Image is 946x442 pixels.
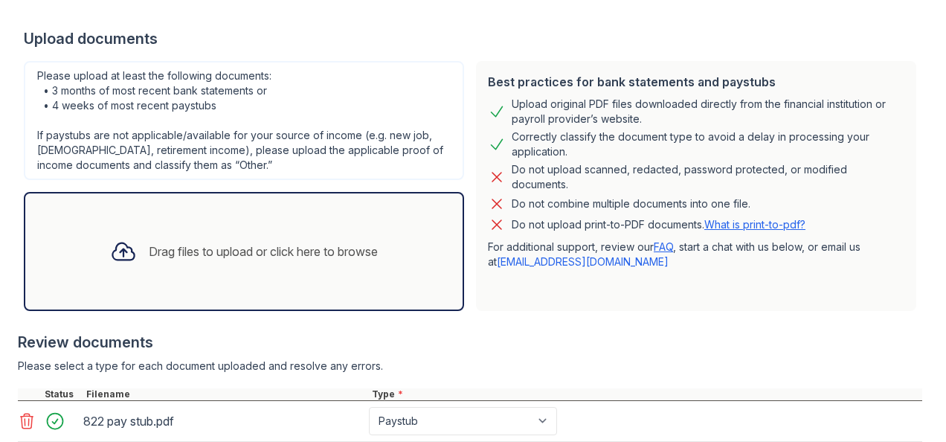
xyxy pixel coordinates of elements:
a: What is print-to-pdf? [704,218,805,231]
a: [EMAIL_ADDRESS][DOMAIN_NAME] [497,255,669,268]
div: Please select a type for each document uploaded and resolve any errors. [18,359,922,374]
div: Best practices for bank statements and paystubs [488,73,904,91]
div: Status [42,388,83,400]
div: Upload original PDF files downloaded directly from the financial institution or payroll provider’... [512,97,904,126]
div: Drag files to upload or click here to browse [149,243,378,260]
div: 822 pay stub.pdf [83,409,363,433]
div: Type [369,388,922,400]
div: Upload documents [24,28,922,49]
a: FAQ [654,240,673,253]
p: For additional support, review our , start a chat with us below, or email us at [488,240,904,269]
p: Do not upload print-to-PDF documents. [512,217,805,232]
div: Do not combine multiple documents into one file. [512,195,750,213]
div: Please upload at least the following documents: • 3 months of most recent bank statements or • 4 ... [24,61,464,180]
div: Correctly classify the document type to avoid a delay in processing your application. [512,129,904,159]
div: Do not upload scanned, redacted, password protected, or modified documents. [512,162,904,192]
div: Filename [83,388,369,400]
div: Review documents [18,332,922,353]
